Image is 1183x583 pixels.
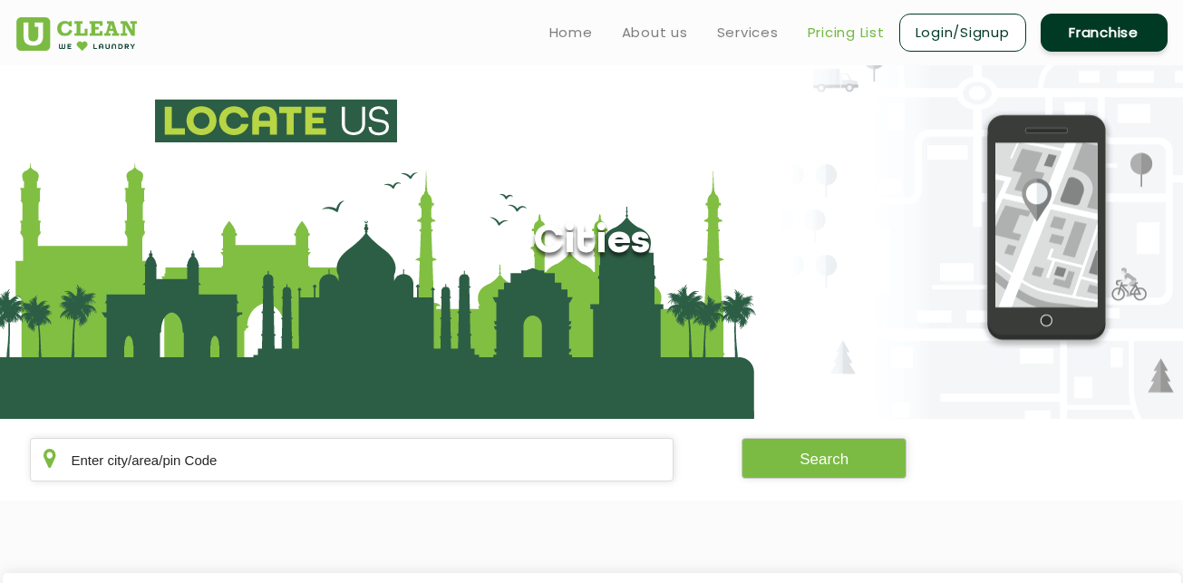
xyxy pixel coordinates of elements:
[549,22,593,44] a: Home
[899,14,1026,52] a: Login/Signup
[16,17,137,51] img: UClean Laundry and Dry Cleaning
[717,22,779,44] a: Services
[30,438,674,481] input: Enter city/area/pin Code
[533,219,650,266] h1: Cities
[1041,14,1168,52] a: Franchise
[742,438,907,479] button: Search
[808,22,885,44] a: Pricing List
[622,22,688,44] a: About us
